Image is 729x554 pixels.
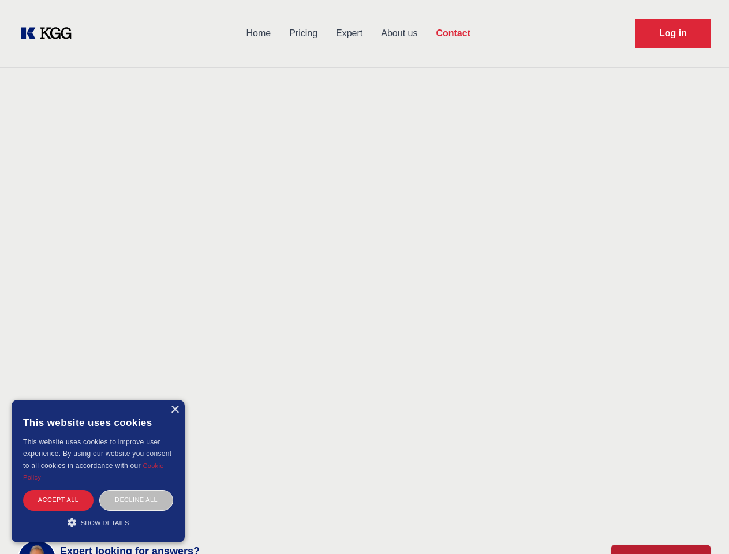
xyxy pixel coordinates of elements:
[99,490,173,510] div: Decline all
[427,18,480,48] a: Contact
[372,18,427,48] a: About us
[327,18,372,48] a: Expert
[237,18,280,48] a: Home
[23,462,164,481] a: Cookie Policy
[671,499,729,554] iframe: Chat Widget
[23,409,173,436] div: This website uses cookies
[81,519,129,526] span: Show details
[635,19,711,48] a: Request Demo
[170,406,179,414] div: Close
[280,18,327,48] a: Pricing
[23,516,173,528] div: Show details
[23,438,171,470] span: This website uses cookies to improve user experience. By using our website you consent to all coo...
[23,490,94,510] div: Accept all
[18,24,81,43] a: KOL Knowledge Platform: Talk to Key External Experts (KEE)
